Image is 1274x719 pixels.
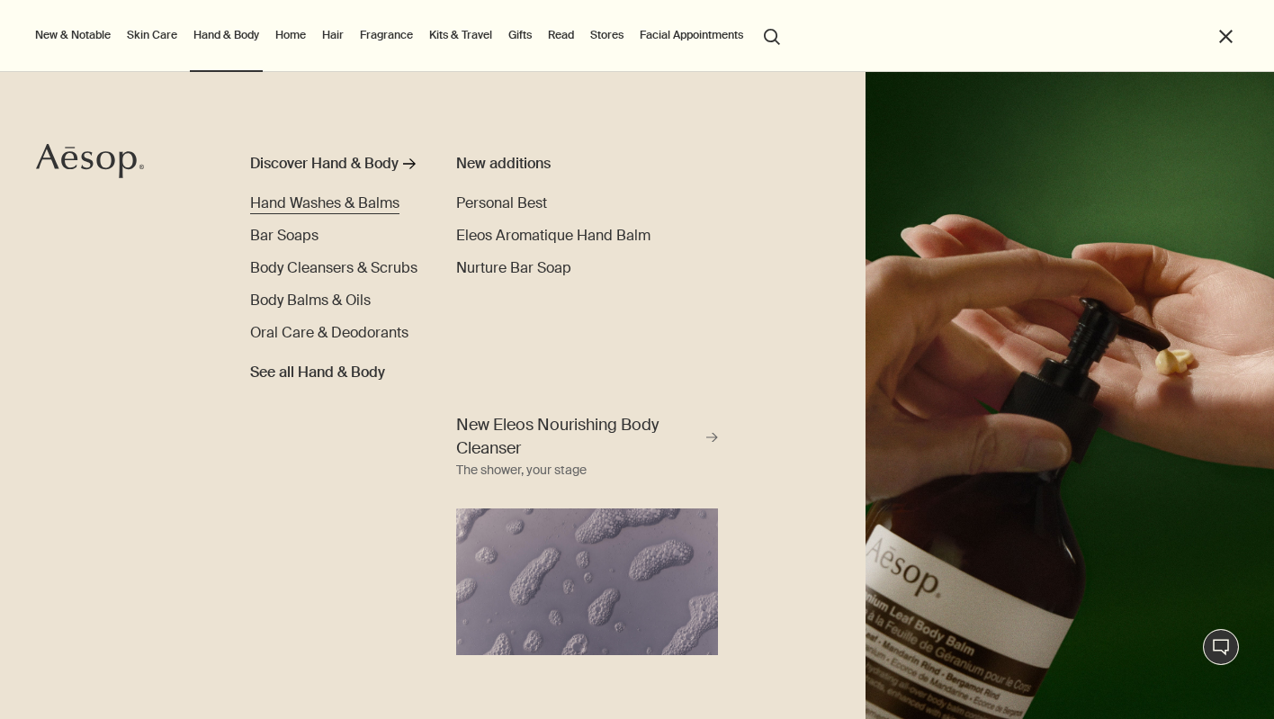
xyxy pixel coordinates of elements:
span: Body Balms & Oils [250,291,371,310]
span: Bar Soaps [250,226,318,245]
span: Personal Best [456,193,547,212]
span: Nurture Bar Soap [456,258,571,277]
button: Chat en direct [1203,629,1239,665]
a: Oral Care & Deodorants [250,322,408,344]
span: Hand Washes & Balms [250,193,399,212]
div: New additions [456,153,660,175]
div: Discover Hand & Body [250,153,399,175]
a: Body Cleansers & Scrubs [250,257,417,279]
a: Home [272,24,310,46]
a: Aesop [31,139,148,188]
img: A hand holding the pump dispensing Geranium Leaf Body Balm on to hand. [866,72,1274,719]
span: New Eleos Nourishing Body Cleanser [456,414,702,459]
a: Skin Care [123,24,181,46]
span: Eleos Aromatique Hand Balm [456,226,650,245]
a: Eleos Aromatique Hand Balm [456,225,650,247]
a: Nurture Bar Soap [456,257,571,279]
button: Open search [756,18,788,52]
button: Stores [587,24,627,46]
a: Fragrance [356,24,417,46]
a: See all Hand & Body [250,355,385,383]
span: Body Cleansers & Scrubs [250,258,417,277]
button: New & Notable [31,24,114,46]
div: The shower, your stage [456,460,587,481]
a: Discover Hand & Body [250,153,417,182]
span: Oral Care & Deodorants [250,323,408,342]
svg: Aesop [36,143,144,179]
a: Kits & Travel [426,24,496,46]
a: Hand Washes & Balms [250,193,399,214]
button: Close the Menu [1216,26,1236,47]
a: Facial Appointments [636,24,747,46]
span: See all Hand & Body [250,362,385,383]
a: Bar Soaps [250,225,318,247]
a: Hand & Body [190,24,263,46]
a: Read [544,24,578,46]
a: Gifts [505,24,535,46]
a: New Eleos Nourishing Body Cleanser The shower, your stageBody cleanser foam in purple background [452,409,722,655]
a: Body Balms & Oils [250,290,371,311]
a: Personal Best [456,193,547,214]
a: Hair [318,24,347,46]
